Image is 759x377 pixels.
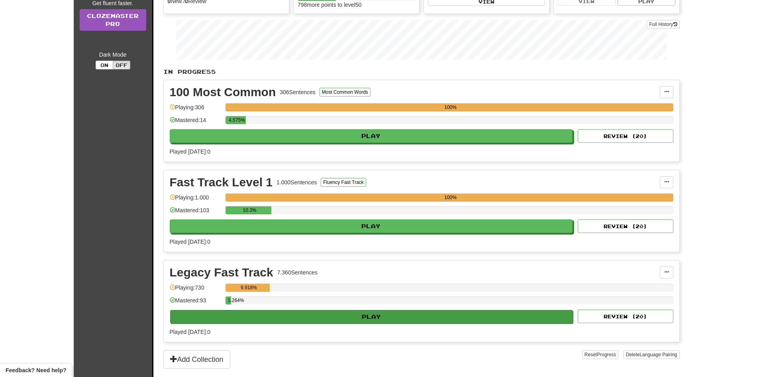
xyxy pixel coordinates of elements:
div: 10.3% [228,206,272,214]
div: 100% [228,193,673,201]
button: Add Collection [163,350,230,369]
button: DeleteLanguage Pairing [624,350,680,359]
div: 4.575% [228,116,246,124]
div: Fast Track Level 1 [170,176,273,188]
button: Fluency Fast Track [321,178,366,187]
div: 100 Most Common [170,86,276,98]
span: Open feedback widget [6,366,66,374]
button: Review (20) [578,129,673,143]
div: 7.360 Sentences [277,268,318,276]
div: Mastered: 14 [170,116,222,129]
div: 306 Sentences [280,88,316,96]
button: ResetProgress [582,350,618,359]
div: Playing: 730 [170,284,222,297]
div: Playing: 1.000 [170,193,222,207]
button: Play [170,310,573,324]
div: 798 more points to level 50 [298,1,415,9]
div: 100% [228,103,673,111]
span: Played [DATE]: 0 [170,148,210,155]
span: Progress [597,352,616,357]
div: Playing: 306 [170,103,222,116]
span: Played [DATE]: 0 [170,329,210,335]
div: Legacy Fast Track [170,266,273,278]
button: On [96,61,113,69]
a: ClozemasterPro [80,9,146,31]
p: In Progress [163,68,680,76]
div: 1.264% [228,296,231,304]
button: Play [170,129,573,143]
div: Dark Mode [80,51,146,59]
button: Review (20) [578,219,673,233]
button: Most Common Words [320,88,371,97]
button: Play [170,219,573,233]
button: Review (20) [578,310,673,323]
span: Played [DATE]: 0 [170,239,210,245]
div: 1.000 Sentences [277,178,317,186]
span: Language Pairing [639,352,677,357]
div: Mastered: 103 [170,206,222,219]
button: Full History [647,20,679,29]
div: Mastered: 93 [170,296,222,310]
button: Off [113,61,130,69]
div: 9.918% [228,284,270,292]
